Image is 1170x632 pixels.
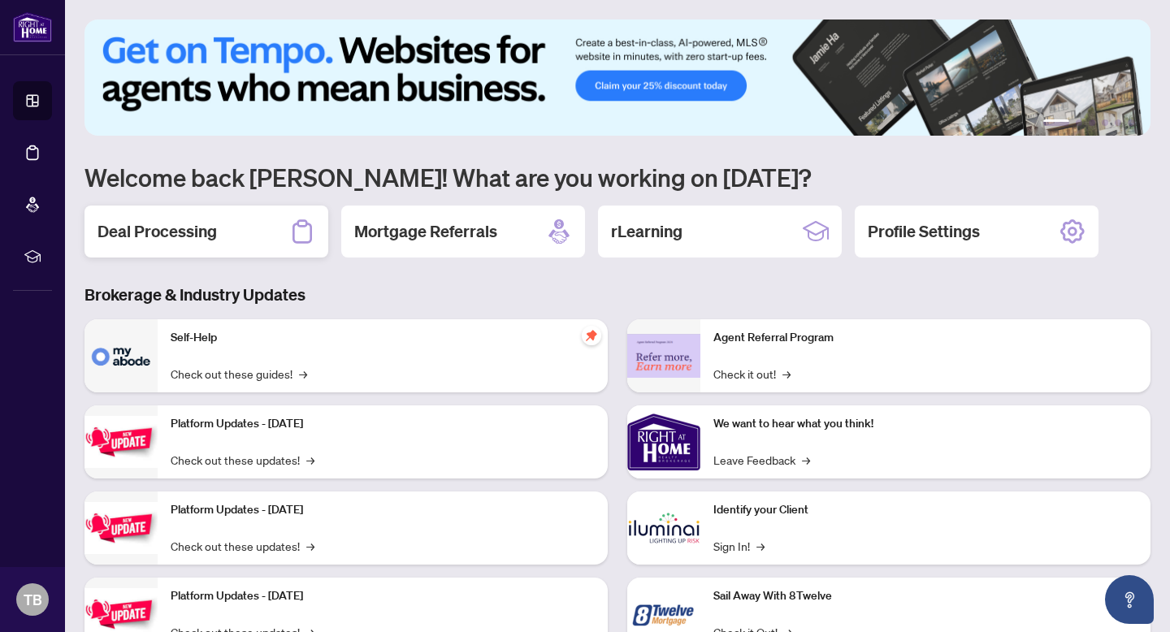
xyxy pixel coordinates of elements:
[354,220,497,243] h2: Mortgage Referrals
[84,319,158,392] img: Self-Help
[97,220,217,243] h2: Deal Processing
[24,588,42,611] span: TB
[1089,119,1095,126] button: 3
[611,220,682,243] h2: rLearning
[713,587,1137,605] p: Sail Away With 8Twelve
[627,334,700,379] img: Agent Referral Program
[1043,119,1069,126] button: 1
[1102,119,1108,126] button: 4
[713,415,1137,433] p: We want to hear what you think!
[84,19,1150,136] img: Slide 0
[713,329,1137,347] p: Agent Referral Program
[1128,119,1134,126] button: 6
[84,416,158,467] img: Platform Updates - July 21, 2025
[713,501,1137,519] p: Identify your Client
[171,365,307,383] a: Check out these guides!→
[171,451,314,469] a: Check out these updates!→
[627,405,700,478] img: We want to hear what you think!
[13,12,52,42] img: logo
[84,162,1150,193] h1: Welcome back [PERSON_NAME]! What are you working on [DATE]?
[1115,119,1121,126] button: 5
[171,501,595,519] p: Platform Updates - [DATE]
[171,587,595,605] p: Platform Updates - [DATE]
[306,537,314,555] span: →
[171,415,595,433] p: Platform Updates - [DATE]
[782,365,791,383] span: →
[868,220,980,243] h2: Profile Settings
[306,451,314,469] span: →
[299,365,307,383] span: →
[171,329,595,347] p: Self-Help
[1076,119,1082,126] button: 2
[713,537,765,555] a: Sign In!→
[84,284,1150,306] h3: Brokerage & Industry Updates
[713,365,791,383] a: Check it out!→
[756,537,765,555] span: →
[84,502,158,553] img: Platform Updates - July 8, 2025
[1105,575,1154,624] button: Open asap
[713,451,810,469] a: Leave Feedback→
[802,451,810,469] span: →
[171,537,314,555] a: Check out these updates!→
[582,326,601,345] span: pushpin
[627,491,700,565] img: Identify your Client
